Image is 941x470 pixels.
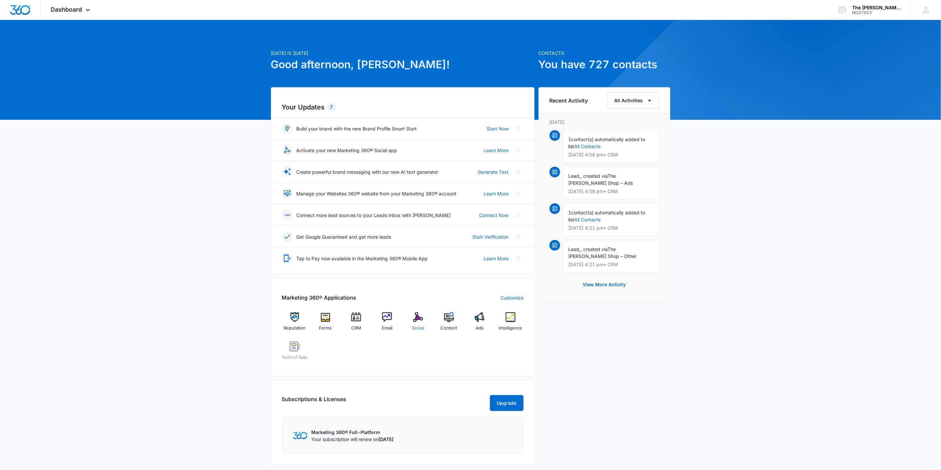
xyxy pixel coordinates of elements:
span: [DATE] [379,436,394,442]
button: Close [513,188,524,199]
a: All Contacts [575,143,601,149]
h6: Recent Activity [550,97,588,105]
button: Close [513,145,524,155]
span: 1 [569,210,572,215]
span: 1 [569,136,572,142]
h2: Your Updates [282,102,524,112]
span: Lead, [569,173,581,179]
button: All Activities [607,92,659,109]
a: Ads [467,312,493,336]
a: Connect Now [479,212,509,219]
a: Point of Sale [282,342,308,365]
button: View More Activity [576,277,633,293]
div: account name [852,5,901,10]
a: Learn More [484,147,509,154]
a: All Contacts [575,217,601,222]
span: , created via [581,173,608,179]
p: Build your brand with the new Brand Profile Smart Start [297,125,417,132]
p: [DATE] [550,118,659,125]
span: Email [382,325,392,332]
p: Activate your new Marketing 360® Social app [297,147,397,154]
button: Close [513,210,524,220]
span: , created via [581,246,608,252]
h1: You have 727 contacts [539,57,670,73]
button: Close [513,231,524,242]
a: Forms [313,312,338,336]
p: Connect more lead sources to your Leads Inbox with [PERSON_NAME] [297,212,451,219]
a: Generate Text [478,168,509,175]
span: Dashboard [51,6,82,13]
p: Create powerful brand messaging with our new AI text generator [297,168,438,175]
h1: Good afternoon, [PERSON_NAME]! [271,57,535,73]
a: Reputation [282,312,308,336]
button: Close [513,166,524,177]
div: account id [852,10,901,15]
p: [DATE] 4:21 pm • CRM [569,262,654,267]
button: Close [513,123,524,134]
h2: Subscriptions & Licenses [282,395,347,408]
span: Social [412,325,424,332]
span: Ads [476,325,484,332]
span: Reputation [284,325,306,332]
h2: Marketing 360® Applications [282,294,356,302]
p: [DATE] 4:21 pm • CRM [569,226,654,230]
img: Marketing 360 Logo [293,432,308,439]
a: CRM [344,312,369,336]
p: [DATE] is [DATE] [271,50,535,57]
a: Start Verification [473,233,509,240]
span: CRM [351,325,361,332]
span: Point of Sale [282,354,307,361]
button: Upgrade [490,395,524,411]
span: Content [441,325,457,332]
span: Lead, [569,246,581,252]
span: Forms [319,325,332,332]
a: Intelligence [498,312,524,336]
p: Your subscription will renew on [312,436,394,443]
a: Customize [501,294,524,301]
p: [DATE] 4:58 pm • CRM [569,152,654,157]
p: Contacts [539,50,670,57]
p: [DATE] 4:58 pm • CRM [569,189,654,194]
div: 7 [328,103,336,111]
a: Content [436,312,462,336]
p: Get Google Guaranteed and get more leads [297,233,391,240]
a: Email [374,312,400,336]
a: Social [405,312,431,336]
a: Learn More [484,255,509,262]
p: Manage your Websites 360® website from your Marketing 360® account [297,190,457,197]
p: Tap to Pay now available in the Marketing 360® Mobile App [297,255,428,262]
span: contact(s) automatically added to list [569,210,645,222]
a: Start Now [487,125,509,132]
p: Marketing 360® Full-Platform [312,429,394,436]
a: Learn More [484,190,509,197]
span: Intelligence [499,325,523,332]
button: Close [513,253,524,264]
span: contact(s) automatically added to list [569,136,645,149]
